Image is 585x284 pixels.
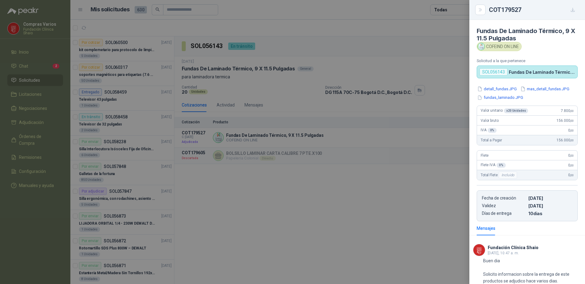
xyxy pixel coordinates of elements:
button: Close [477,6,484,13]
div: COT179527 [489,5,578,15]
p: 10 dias [528,211,572,216]
span: Valor bruto [481,118,498,123]
p: Solicitud a la que pertenece [477,58,578,63]
div: x 20 Unidades [504,108,528,113]
span: IVA [481,128,497,133]
div: SOL056143 [479,68,508,76]
span: Total Flete [481,171,518,179]
span: 0 [568,128,574,133]
span: ,00 [570,119,574,122]
div: 0 % [497,163,506,168]
span: 0 [568,163,574,167]
p: Fundas De Laminado Térmico, 9 X 11.5 Pulgadas [509,69,575,75]
span: 0 [568,153,574,158]
span: Flete [481,153,489,158]
span: ,00 [570,129,574,132]
div: COFEIND ON LINE [477,42,522,51]
span: Flete IVA [481,163,506,168]
div: Incluido [499,171,517,179]
span: [DATE], 10:47 a. m. [488,251,519,255]
h4: Fundas De Laminado Térmico, 9 X 11.5 Pulgadas [477,27,578,42]
span: Total a Pagar [481,138,502,142]
button: fundas_laminado.JPG [477,95,524,101]
p: [DATE] [528,196,572,201]
span: 156.000 [557,138,574,142]
p: Días de entrega [482,211,526,216]
div: Mensajes [477,225,495,232]
span: ,00 [570,154,574,157]
span: ,00 [570,139,574,142]
span: 0 [568,173,574,177]
span: Valor unitario [481,108,528,113]
p: Fecha de creación [482,196,526,201]
span: 156.000 [557,118,574,123]
p: [DATE] [528,203,572,208]
button: detall_fundas.JPG [477,86,517,92]
span: ,00 [570,109,574,113]
div: 0 % [488,128,497,133]
img: Company Logo [478,43,485,50]
span: 7.800 [561,109,574,113]
h3: Fundación Clínica Shaio [488,246,538,249]
span: ,00 [570,174,574,177]
button: mas_detall_fundas.JPG [520,86,570,92]
p: Validez [482,203,526,208]
img: Company Logo [473,244,485,256]
span: ,00 [570,164,574,167]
